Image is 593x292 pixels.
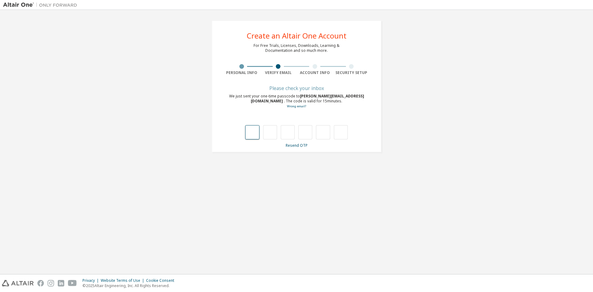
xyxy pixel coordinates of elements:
img: instagram.svg [48,280,54,286]
div: Create an Altair One Account [247,32,347,39]
span: [PERSON_NAME][EMAIL_ADDRESS][DOMAIN_NAME] [251,93,364,104]
img: facebook.svg [37,280,44,286]
img: altair_logo.svg [2,280,34,286]
a: Resend OTP [286,143,308,148]
div: Website Terms of Use [101,278,146,283]
div: Please check your inbox [223,86,370,90]
div: For Free Trials, Licenses, Downloads, Learning & Documentation and so much more. [254,43,339,53]
img: youtube.svg [68,280,77,286]
div: Verify Email [260,70,297,75]
div: Security Setup [333,70,370,75]
div: Cookie Consent [146,278,178,283]
div: Account Info [296,70,333,75]
a: Go back to the registration form [287,104,306,108]
div: We just sent your one-time passcode to . The code is valid for 15 minutes. [223,94,370,109]
img: Altair One [3,2,80,8]
p: © 2025 Altair Engineering, Inc. All Rights Reserved. [82,283,178,288]
img: linkedin.svg [58,280,64,286]
div: Privacy [82,278,101,283]
div: Personal Info [223,70,260,75]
